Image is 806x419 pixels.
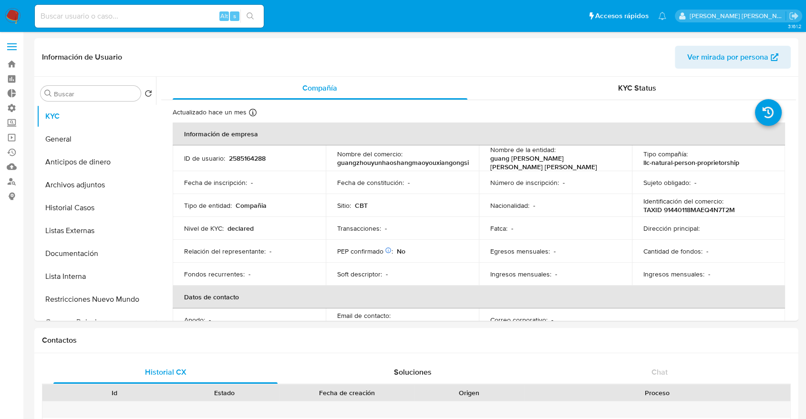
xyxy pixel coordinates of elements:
div: Proceso [531,388,784,398]
p: Apodo : [184,316,205,324]
th: Información de empresa [173,123,785,145]
p: ID de usuario : [184,154,225,163]
p: - [694,178,696,187]
p: Nombre de la entidad : [490,145,556,154]
p: - [386,270,388,278]
button: Buscar [44,90,52,97]
p: CBT [355,201,368,210]
p: - [555,270,557,278]
p: Nivel de KYC : [184,224,224,233]
button: KYC [37,105,156,128]
h1: Información de Usuario [42,52,122,62]
p: Compañia [236,201,267,210]
p: Nacionalidad : [490,201,529,210]
button: Listas Externas [37,219,156,242]
button: search-icon [240,10,260,23]
p: Soft descriptor : [337,270,382,278]
button: General [37,128,156,151]
p: marianela.tarsia@mercadolibre.com [690,11,786,20]
span: Compañía [302,82,337,93]
span: Chat [651,367,668,378]
p: Correo corporativo : [490,316,548,324]
p: - [554,247,556,255]
p: Ingresos mensuales : [643,270,704,278]
p: Email de contacto : [337,311,391,320]
p: - [209,316,211,324]
p: Número de inscripción : [490,178,559,187]
button: Archivos adjuntos [37,174,156,196]
p: - [408,178,410,187]
p: - [533,201,535,210]
button: Lista Interna [37,265,156,288]
div: Id [66,388,163,398]
p: No [397,247,405,255]
p: - [385,224,387,233]
p: - [269,247,271,255]
button: Historial Casos [37,196,156,219]
p: llc-natural-person-proprietorship [643,158,739,167]
p: Fondos recurrentes : [184,270,245,278]
p: Fatca : [490,224,507,233]
span: s [233,11,236,20]
p: guangzhouyunhaoshangmaoyouxiangongsi [337,158,469,167]
div: Estado [176,388,273,398]
span: Accesos rápidos [595,11,649,21]
p: Transacciones : [337,224,381,233]
button: Cruces y Relaciones [37,311,156,334]
input: Buscar [54,90,137,98]
button: Restricciones Nuevo Mundo [37,288,156,311]
span: KYC Status [618,82,656,93]
span: Alt [220,11,228,20]
p: Actualizado hace un mes [173,108,247,117]
p: Dirección principal : [643,224,700,233]
p: - [563,178,565,187]
p: - [248,270,250,278]
p: Fecha de inscripción : [184,178,247,187]
button: Ver mirada por persona [675,46,791,69]
p: 2585164288 [229,154,266,163]
p: - [251,178,253,187]
span: Ver mirada por persona [687,46,768,69]
th: Datos de contacto [173,286,785,308]
button: Volver al orden por defecto [145,90,152,100]
span: Soluciones [394,367,432,378]
p: - [511,224,513,233]
div: Fecha de creación [286,388,407,398]
p: Tipo de entidad : [184,201,232,210]
p: Relación del representante : [184,247,266,255]
p: TAXID 91440118MAEQ4N7T2M [643,205,735,214]
p: Egresos mensuales : [490,247,550,255]
div: Origen [421,388,517,398]
p: PEP confirmado : [337,247,393,255]
p: - [551,316,553,324]
p: - [706,247,708,255]
p: guang [PERSON_NAME] [PERSON_NAME] [PERSON_NAME] [490,154,617,171]
p: Sitio : [337,201,351,210]
a: Notificaciones [658,12,666,20]
p: Identificación del comercio : [643,197,723,205]
span: Historial CX [145,367,186,378]
p: - [708,270,710,278]
a: Salir [789,11,799,21]
input: Buscar usuario o caso... [35,10,264,22]
p: Fecha de constitución : [337,178,404,187]
button: Documentación [37,242,156,265]
p: [EMAIL_ADDRESS][DOMAIN_NAME] [337,320,446,328]
p: declared [227,224,254,233]
p: Nombre del comercio : [337,150,403,158]
p: Ingresos mensuales : [490,270,551,278]
button: Anticipos de dinero [37,151,156,174]
p: Sujeto obligado : [643,178,691,187]
p: Tipo compañía : [643,150,688,158]
h1: Contactos [42,336,791,345]
p: Cantidad de fondos : [643,247,703,255]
